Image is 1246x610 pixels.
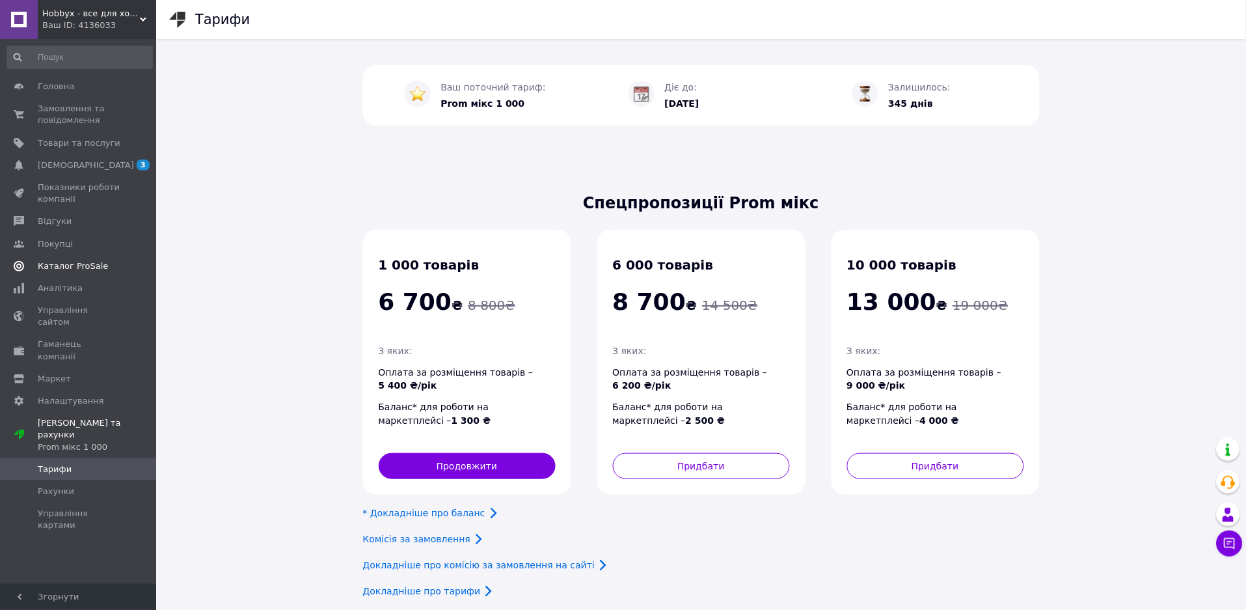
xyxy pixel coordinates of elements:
span: Залишилось: [889,82,951,92]
div: Prom мікс 1 000 [38,441,156,453]
span: Гаманець компанії [38,339,120,362]
span: 5 400 ₴/рік [379,380,437,391]
span: 8 700 [613,288,686,315]
span: Діє до: [665,82,697,92]
img: :star: [410,86,426,102]
span: 1 000 товарів [379,257,480,273]
input: Пошук [7,46,153,69]
a: * Докладніше про баланс [363,508,485,518]
span: 2 500 ₴ [686,415,725,426]
span: З яких: [847,346,881,356]
div: Ваш ID: 4136033 [42,20,156,31]
span: Каталог ProSale [38,260,108,272]
span: 6 700 [379,288,452,315]
span: ₴ [379,298,463,313]
span: 14 500 ₴ [702,298,757,313]
span: З яких: [613,346,647,356]
span: 3 [137,159,150,171]
span: 4 000 ₴ [920,415,960,426]
span: Prom мікс 1 000 [441,98,525,109]
span: Налаштування [38,395,104,407]
button: Придбати [613,453,790,479]
span: 6 000 товарів [613,257,714,273]
span: Оплата за розміщення товарів – [613,367,768,391]
span: Тарифи [38,464,72,475]
span: Баланс* для роботи на маркетплейсі – [613,402,725,426]
button: Чат з покупцем [1217,531,1243,557]
span: [DATE] [665,98,699,109]
span: Оплата за розміщення товарів – [379,367,534,391]
span: 10 000 товарів [847,257,957,273]
button: Продовжити [379,453,556,479]
span: Замовлення та повідомлення [38,103,120,126]
span: Рахунки [38,486,74,497]
span: Товари та послуги [38,137,120,149]
span: Показники роботи компанії [38,182,120,205]
span: З яких: [379,346,413,356]
span: Баланс* для роботи на маркетплейсі – [379,402,491,426]
a: Докладніше про комісію за замовлення на сайті [363,560,595,570]
span: 6 200 ₴/рік [613,380,671,391]
span: 345 днів [889,98,934,109]
span: [PERSON_NAME] та рахунки [38,417,156,453]
span: [DEMOGRAPHIC_DATA] [38,159,134,171]
span: ₴ [613,298,697,313]
span: Спецпропозиції Prom мікс [363,192,1040,214]
span: Ваш поточний тариф: [441,82,546,92]
span: Маркет [38,373,71,385]
span: 13 000 [847,288,937,315]
span: 19 000 ₴ [953,298,1008,313]
span: 1 300 ₴ [452,415,491,426]
span: Покупці [38,238,73,250]
span: Оплата за розміщення товарів – [847,367,1002,391]
h1: Тарифи [195,12,250,27]
span: Управління сайтом [38,305,120,328]
a: Докладніше про тарифи [363,586,481,596]
a: Комісія за замовлення [363,534,471,544]
button: Придбати [847,453,1024,479]
span: Відгуки [38,215,72,227]
img: :calendar: [634,86,649,102]
span: ₴ [847,298,948,313]
span: Аналітика [38,283,83,294]
span: Управління картами [38,508,120,531]
span: Головна [38,81,74,92]
span: 9 000 ₴/рік [847,380,906,391]
span: Hobbyx - все для хоббі [42,8,140,20]
span: Баланс* для роботи на маркетплейсі – [847,402,960,426]
span: 8 800 ₴ [468,298,515,313]
img: :hourglass_flowing_sand: [858,86,873,102]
